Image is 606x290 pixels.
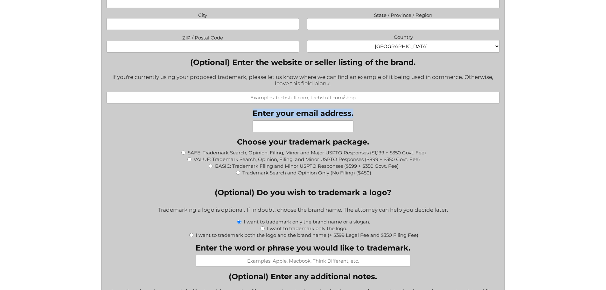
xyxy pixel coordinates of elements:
[237,137,369,146] legend: Choose your trademark package.
[215,188,391,197] legend: (Optional) Do you wish to trademark a logo?
[244,219,370,225] label: I want to trademark only the brand name or a slogan.
[307,32,500,40] label: Country
[106,11,299,18] label: City
[106,202,500,218] div: Trademarking a logo is optional. If in doubt, choose the brand name. The attorney can help you de...
[196,243,410,252] label: Enter the word or phrase you would like to trademark.
[194,156,420,162] label: VALUE: Trademark Search, Opinion, Filing, and Minor USPTO Responses ($899 + $350 Govt. Fee)
[106,33,299,41] label: ZIP / Postal Code
[106,58,500,67] label: (Optional) Enter the website or seller listing of the brand.
[106,70,500,92] div: If you're currently using your proposed trademark, please let us know where we can find an exampl...
[242,170,371,176] label: Trademark Search and Opinion Only (No Filing) ($450)
[196,232,418,238] label: I want to trademark both the logo and the brand name (+ $399 Legal Fee and $350 Filing Fee)
[215,163,399,169] label: BASIC: Trademark Filing and Minor USPTO Responses ($599 + $350 Govt. Fee)
[106,92,500,103] input: Examples: techstuff.com, techstuff.com/shop
[188,150,426,156] label: SAFE: Trademark Search, Opinion, Filing, Minor and Major USPTO Responses ($1,199 + $350 Govt. Fee)
[106,272,500,281] label: (Optional) Enter any additional notes.
[196,255,410,267] input: Examples: Apple, Macbook, Think Different, etc.
[253,109,353,118] label: Enter your email address.
[307,11,500,18] label: State / Province / Region
[267,225,347,231] label: I want to trademark only the logo.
